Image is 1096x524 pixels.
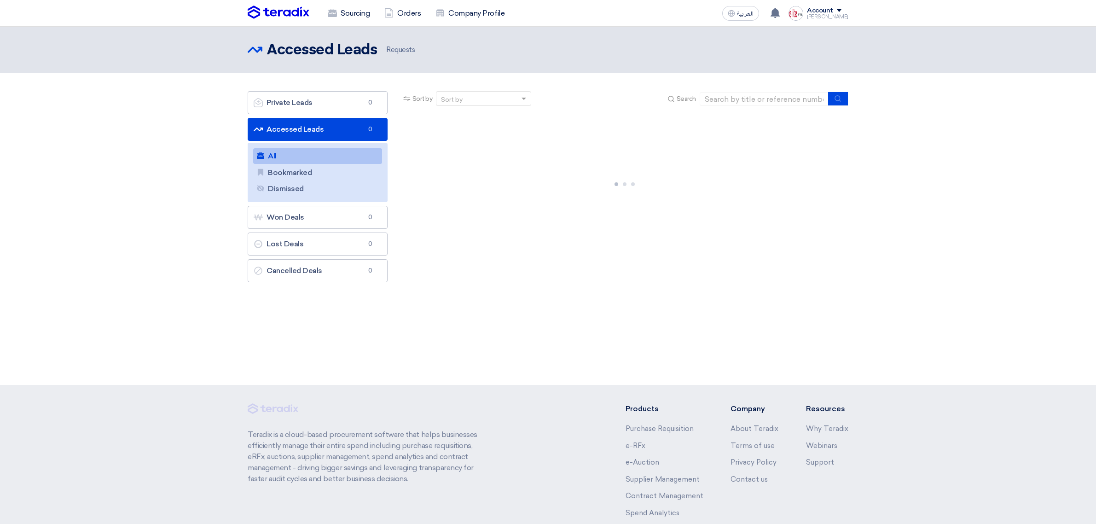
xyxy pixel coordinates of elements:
span: 0 [365,239,376,249]
span: Sort by [412,94,433,104]
input: Search by title or reference number [700,92,829,106]
p: Teradix is a cloud-based procurement software that helps businesses efficiently manage their enti... [248,429,488,484]
div: Sort by [441,95,463,105]
li: Resources [806,403,848,414]
a: Accessed Leads0 [248,118,388,141]
span: 0 [365,98,376,107]
a: Orders [377,3,428,23]
a: e-RFx [626,442,645,450]
a: Bookmarked [253,165,382,180]
a: Lost Deals0 [248,233,388,256]
span: العربية [737,11,754,17]
a: About Teradix [731,425,778,433]
img: Screenshot___1757334754460.png [789,6,803,21]
span: Search [677,94,696,104]
a: Contract Management [626,492,703,500]
a: Company Profile [428,3,512,23]
a: All [253,148,382,164]
span: 0 [365,266,376,275]
a: Sourcing [320,3,377,23]
a: e-Auction [626,458,659,466]
a: Why Teradix [806,425,848,433]
a: Contact us [731,475,768,483]
button: العربية [722,6,759,21]
a: Terms of use [731,442,775,450]
div: [PERSON_NAME] [807,14,848,19]
div: Account [807,7,833,15]
a: Webinars [806,442,837,450]
h2: Accessed Leads [267,41,377,59]
span: 0 [365,213,376,222]
li: Products [626,403,703,414]
a: Supplier Management [626,475,700,483]
a: Cancelled Deals0 [248,259,388,282]
a: Won Deals0 [248,206,388,229]
img: Teradix logo [248,6,309,19]
a: Purchase Requisition [626,425,694,433]
span: 0 [365,125,376,134]
a: Privacy Policy [731,458,777,466]
a: Private Leads0 [248,91,388,114]
li: Company [731,403,778,414]
a: Support [806,458,834,466]
a: Spend Analytics [626,509,679,517]
a: Dismissed [253,181,382,197]
span: Requests [384,45,415,55]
